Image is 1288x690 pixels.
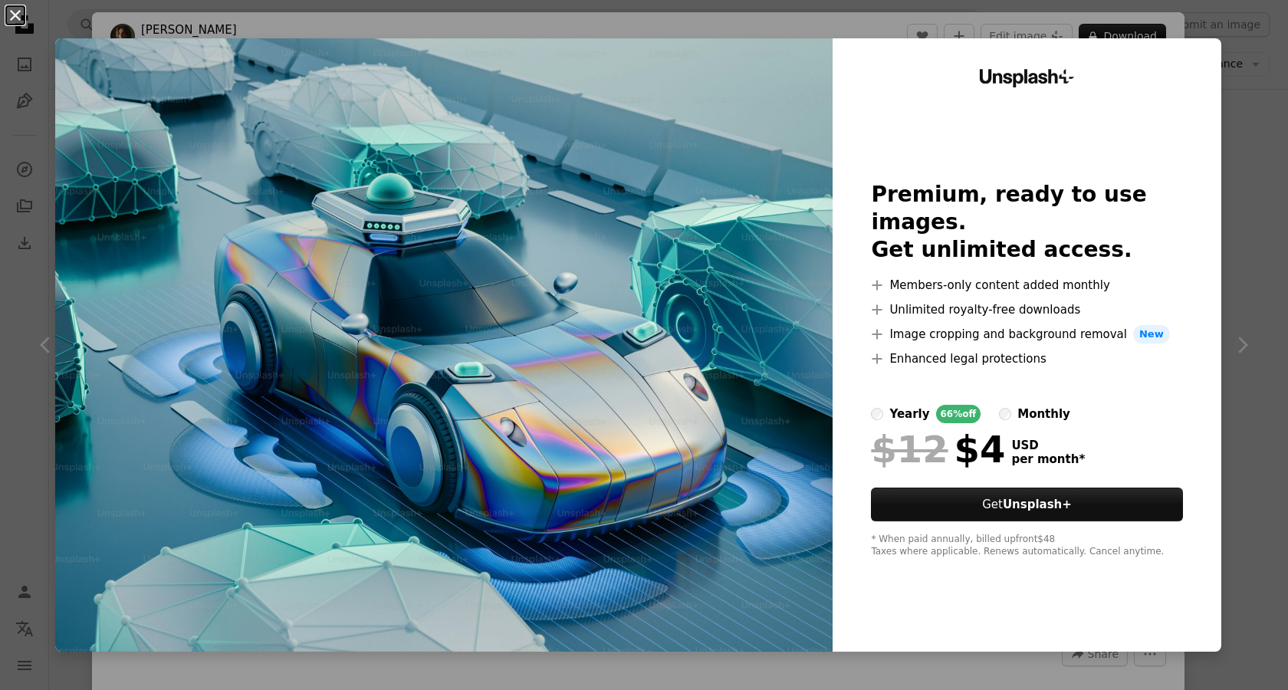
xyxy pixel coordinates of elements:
div: yearly [889,405,929,423]
input: yearly66%off [871,408,883,420]
button: GetUnsplash+ [871,488,1182,521]
div: * When paid annually, billed upfront $48 Taxes where applicable. Renews automatically. Cancel any... [871,534,1182,558]
strong: Unsplash+ [1003,498,1072,511]
li: Image cropping and background removal [871,325,1182,343]
span: per month * [1011,452,1085,466]
div: 66% off [936,405,981,423]
span: $12 [871,429,948,469]
span: New [1133,325,1170,343]
span: USD [1011,439,1085,452]
h2: Premium, ready to use images. Get unlimited access. [871,181,1182,264]
div: $4 [871,429,1005,469]
li: Enhanced legal protections [871,350,1182,368]
li: Members-only content added monthly [871,276,1182,294]
li: Unlimited royalty-free downloads [871,301,1182,319]
input: monthly [999,408,1011,420]
div: monthly [1017,405,1070,423]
